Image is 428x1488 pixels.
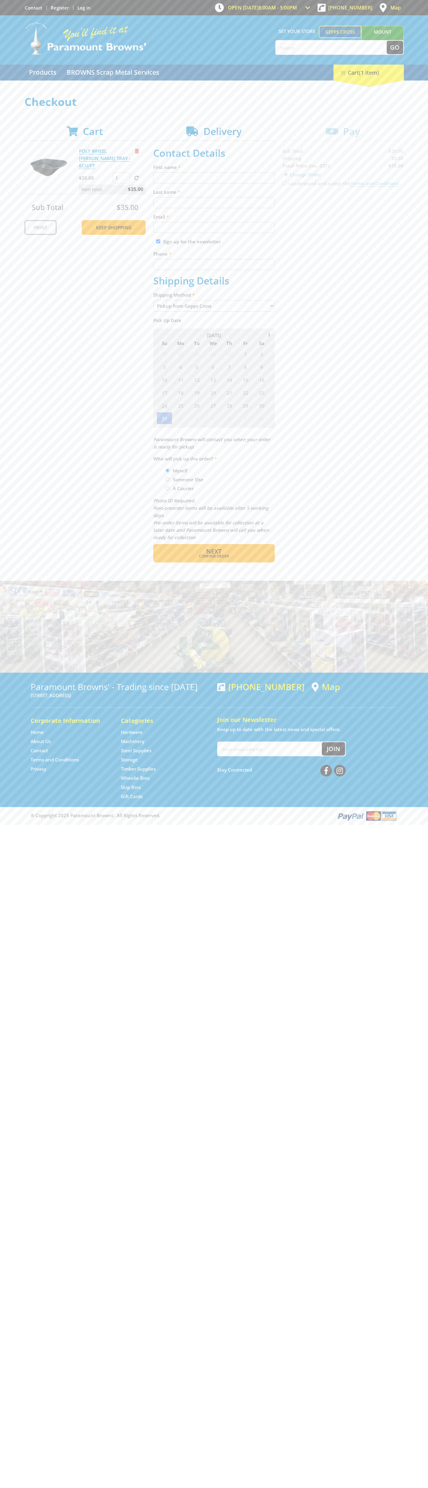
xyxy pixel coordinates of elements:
span: 11 [173,374,188,386]
span: 30 [205,348,221,360]
input: Please enter your first name. [153,172,275,183]
span: 29 [238,399,253,411]
span: 26 [189,399,205,411]
span: Su [157,339,172,347]
span: 6 [205,361,221,373]
span: Set your store [275,26,319,37]
div: ® Copyright 2025 Paramount Browns'. All Rights Reserved. [24,810,404,821]
label: Who will pick up the order? [153,455,275,462]
span: 2 [189,412,205,424]
span: OPEN [DATE] [228,4,297,11]
h5: Categories [121,716,199,725]
a: Go to the Products page [24,65,61,81]
span: $35.00 [117,202,138,212]
span: Th [221,339,237,347]
input: Please select who will pick up the order. [166,486,169,490]
label: Pick Up Date [153,317,275,324]
span: Cart [83,125,103,138]
img: Paramount Browns' [24,21,147,55]
span: 7 [221,361,237,373]
span: 29 [189,348,205,360]
a: Go to the Terms and Conditions page [31,757,79,763]
p: Item total: [79,185,146,194]
em: Paramount Browns will contact you when your order is ready for pickup [153,436,270,450]
span: 9 [254,361,270,373]
span: 1 [173,412,188,424]
span: 18 [173,386,188,399]
label: Email [153,213,275,220]
span: 19 [189,386,205,399]
a: Go to the Wheelie Bins page [121,775,150,781]
span: Mo [173,339,188,347]
input: Please enter your last name. [153,197,275,208]
a: View a map of Gepps Cross location [312,682,340,692]
input: Search [276,41,387,54]
a: Go to the Machinery page [121,738,144,745]
h5: Corporate Information [31,716,109,725]
span: 14 [221,374,237,386]
span: Sa [254,339,270,347]
span: 2 [254,348,270,360]
span: Tu [189,339,205,347]
span: 10 [157,374,172,386]
h2: Shipping Details [153,275,275,287]
input: Please select who will pick up the order. [166,468,169,472]
a: Print [24,220,57,235]
span: 23 [254,386,270,399]
span: 27 [205,399,221,411]
h3: Paramount Browns' - Trading since [DATE] [31,682,211,692]
img: PayPal, Mastercard, Visa accepted [337,810,398,821]
span: 28 [173,348,188,360]
span: Confirm order [166,554,262,558]
span: 8 [238,361,253,373]
span: 30 [254,399,270,411]
span: 15 [238,374,253,386]
span: Fr [238,339,253,347]
span: Next [206,547,221,555]
a: Go to the Steel Supplies page [121,747,151,754]
span: 4 [173,361,188,373]
span: 20 [205,386,221,399]
input: Please enter your telephone number. [153,259,275,270]
span: 3 [205,412,221,424]
h2: Contact Details [153,147,275,159]
span: 6 [254,412,270,424]
input: Your email address [218,742,322,756]
span: Delivery [203,125,242,138]
a: Go to the About Us page [31,738,51,745]
span: 3 [157,361,172,373]
span: 22 [238,386,253,399]
span: 28 [221,399,237,411]
span: (1 item) [359,69,379,76]
span: $35.00 [128,185,143,194]
div: Stay Connected [217,762,346,777]
label: Myself [171,465,189,476]
a: Go to the Gift Cards page [121,793,143,800]
span: We [205,339,221,347]
label: Last name [153,188,275,196]
a: Go to the Contact page [31,747,48,754]
a: Mount [PERSON_NAME] [361,26,404,49]
span: Sub Total [32,202,63,212]
a: Go to the Skip Bins page [121,784,141,791]
p: Keep up to date with the latest news and special offers. [217,726,398,733]
span: 27 [157,348,172,360]
span: 24 [157,399,172,411]
div: [PHONE_NUMBER] [217,682,304,692]
a: Go to the Home page [31,729,44,735]
span: 5 [238,412,253,424]
span: 25 [173,399,188,411]
h1: Checkout [24,96,404,108]
select: Please select a shipping method. [153,300,275,312]
input: Please enter your email address. [153,222,275,233]
input: Please select who will pick up the order. [166,477,169,481]
span: 31 [157,412,172,424]
span: 31 [221,348,237,360]
label: Shipping Method [153,291,275,299]
label: Sign up for the newsletter [163,239,221,245]
span: 5 [189,361,205,373]
a: Go to the Timber Supplies page [121,766,156,772]
a: Go to the Hardware page [121,729,143,735]
span: 13 [205,374,221,386]
div: Cart [333,65,404,81]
